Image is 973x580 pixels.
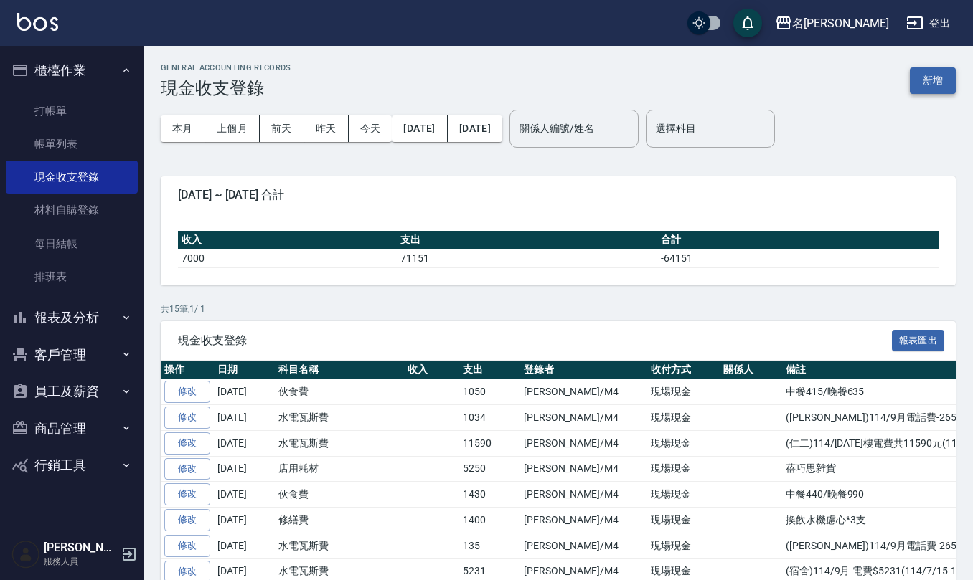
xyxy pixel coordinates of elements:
div: 名[PERSON_NAME] [792,14,889,32]
td: [DATE] [214,456,275,482]
th: 合計 [657,231,939,249]
td: [PERSON_NAME]/M4 [520,405,647,431]
td: 現場現金 [647,508,720,533]
button: 新增 [910,67,956,94]
img: Person [11,540,40,569]
th: 操作 [161,361,214,379]
th: 收入 [178,231,397,249]
td: [PERSON_NAME]/M4 [520,379,647,405]
a: 報表匯出 [892,333,945,346]
h2: GENERAL ACCOUNTING RECORDS [161,63,291,72]
td: 1430 [459,482,520,508]
td: 現場現金 [647,405,720,431]
p: 共 15 筆, 1 / 1 [161,303,956,315]
h3: 現金收支登錄 [161,78,291,98]
a: 修改 [164,432,210,455]
th: 收入 [404,361,459,379]
td: [PERSON_NAME]/M4 [520,430,647,456]
span: 現金收支登錄 [178,333,892,348]
th: 支出 [397,231,657,249]
a: 現金收支登錄 [6,161,138,194]
a: 修改 [164,483,210,505]
td: 71151 [397,249,657,267]
th: 收付方式 [647,361,720,379]
td: 店用耗材 [275,456,404,482]
td: [PERSON_NAME]/M4 [520,533,647,558]
a: 打帳單 [6,95,138,128]
button: 今天 [349,115,393,142]
td: 現場現金 [647,379,720,405]
p: 服務人員 [44,555,117,568]
th: 關係人 [720,361,782,379]
a: 每日結帳 [6,227,138,260]
td: [DATE] [214,482,275,508]
td: [DATE] [214,430,275,456]
th: 日期 [214,361,275,379]
th: 科目名稱 [275,361,404,379]
td: 水電瓦斯費 [275,405,404,431]
img: Logo [17,13,58,31]
td: [PERSON_NAME]/M4 [520,456,647,482]
td: 現場現金 [647,430,720,456]
td: [DATE] [214,508,275,533]
a: 排班表 [6,260,138,293]
td: 伙食費 [275,379,404,405]
td: 現場現金 [647,482,720,508]
button: [DATE] [392,115,447,142]
th: 支出 [459,361,520,379]
td: [PERSON_NAME]/M4 [520,508,647,533]
a: 修改 [164,535,210,557]
button: 昨天 [304,115,349,142]
h5: [PERSON_NAME] [44,541,117,555]
a: 修改 [164,509,210,531]
button: [DATE] [448,115,502,142]
button: 商品管理 [6,410,138,447]
td: 1400 [459,508,520,533]
td: 伙食費 [275,482,404,508]
td: 現場現金 [647,533,720,558]
a: 新增 [910,73,956,87]
td: [DATE] [214,533,275,558]
td: [DATE] [214,405,275,431]
td: 11590 [459,430,520,456]
button: 報表及分析 [6,299,138,336]
td: 7000 [178,249,397,267]
span: [DATE] ~ [DATE] 合計 [178,188,939,202]
button: 名[PERSON_NAME] [769,9,895,38]
button: 前天 [260,115,304,142]
td: -64151 [657,249,939,267]
td: 水電瓦斯費 [275,430,404,456]
button: 員工及薪資 [6,373,138,410]
th: 登錄者 [520,361,647,379]
td: 修繕費 [275,508,404,533]
td: [PERSON_NAME]/M4 [520,482,647,508]
button: 客戶管理 [6,336,138,374]
button: 櫃檯作業 [6,52,138,89]
a: 修改 [164,458,210,480]
button: 上個月 [205,115,260,142]
td: 1050 [459,379,520,405]
button: 本月 [161,115,205,142]
a: 修改 [164,381,210,403]
td: 5250 [459,456,520,482]
button: save [733,9,762,37]
button: 報表匯出 [892,330,945,352]
td: [DATE] [214,379,275,405]
button: 登出 [901,10,956,37]
td: 1034 [459,405,520,431]
td: 現場現金 [647,456,720,482]
td: 135 [459,533,520,558]
td: 水電瓦斯費 [275,533,404,558]
a: 材料自購登錄 [6,194,138,227]
a: 修改 [164,407,210,429]
button: 行銷工具 [6,447,138,484]
a: 帳單列表 [6,128,138,161]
